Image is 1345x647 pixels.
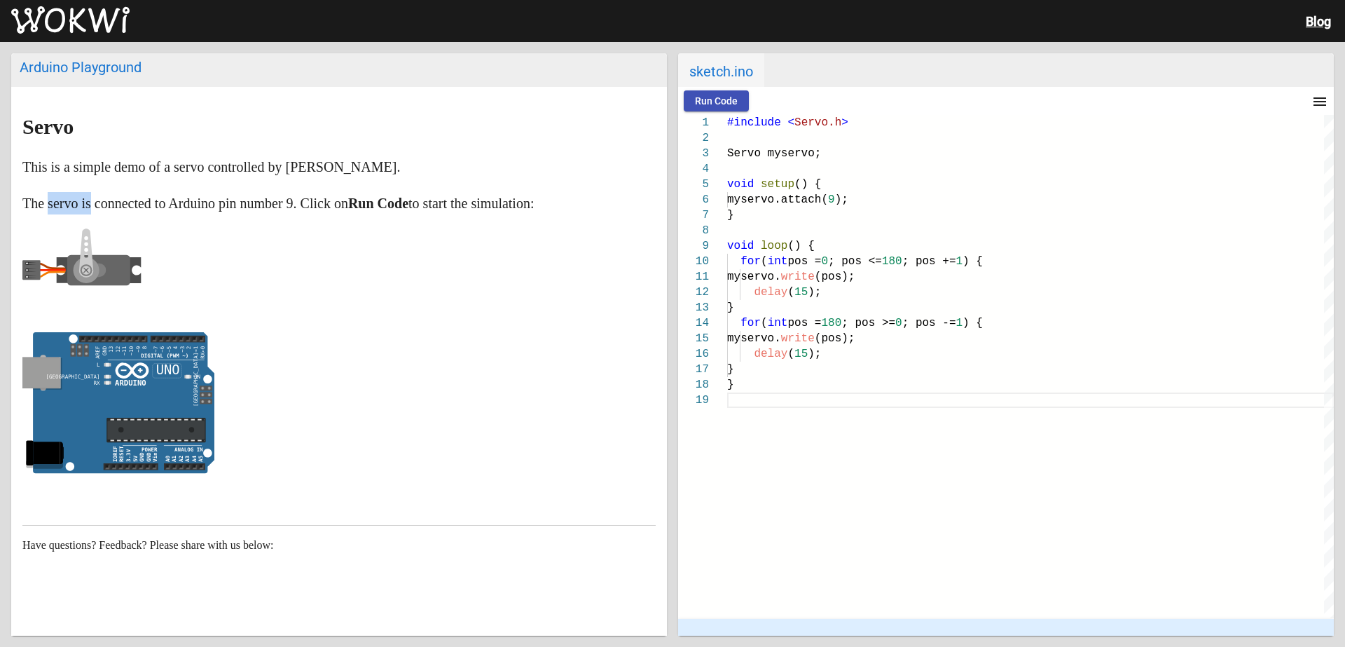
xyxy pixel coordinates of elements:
span: 1 [956,317,963,329]
span: ( [761,317,768,329]
p: This is a simple demo of a servo controlled by [PERSON_NAME]. [22,156,656,178]
div: 16 [678,346,709,362]
span: 0 [821,255,828,268]
img: Wokwi [11,6,130,34]
span: int [768,255,788,268]
p: The servo is connected to Arduino pin number 9. Click on to start the simulation: [22,192,656,214]
span: 180 [821,317,841,329]
div: 15 [678,331,709,346]
span: ); [835,193,848,206]
span: setup [761,178,794,191]
span: } [727,209,734,222]
div: 17 [678,362,709,377]
span: } [727,379,734,391]
div: 18 [678,377,709,393]
span: > [841,116,848,129]
strong: Run Code [348,196,408,211]
div: 19 [678,393,709,408]
span: ); [808,348,821,360]
span: ; pos -= [902,317,956,329]
span: delay [754,286,787,299]
span: sketch.ino [678,53,764,87]
span: #include [727,116,781,129]
div: 8 [678,223,709,238]
div: 14 [678,315,709,331]
span: ) { [963,317,983,329]
div: Arduino Playground [20,59,658,76]
div: 10 [678,254,709,269]
mat-icon: menu [1311,93,1328,110]
span: for [740,255,761,268]
span: Servo myservo; [727,147,821,160]
span: (pos); [815,271,855,283]
div: 3 [678,146,709,161]
span: (pos); [815,332,855,345]
span: myservo. [727,332,781,345]
span: } [727,301,734,314]
a: Blog [1306,14,1331,29]
span: ; pos += [902,255,956,268]
div: 6 [678,192,709,207]
span: ; pos >= [841,317,895,329]
span: myservo.attach( [727,193,828,206]
div: 2 [678,130,709,146]
span: for [740,317,761,329]
span: int [768,317,788,329]
span: pos = [787,255,821,268]
span: Have questions? Feedback? Please share with us below: [22,539,274,551]
span: Servo.h [794,116,841,129]
span: ( [761,255,768,268]
span: ) { [963,255,983,268]
div: 5 [678,177,709,192]
span: < [787,116,794,129]
span: void [727,178,754,191]
span: 1 [956,255,963,268]
span: 15 [794,348,808,360]
span: write [781,332,815,345]
div: 13 [678,300,709,315]
span: delay [754,348,787,360]
span: pos = [787,317,821,329]
div: 12 [678,285,709,300]
h1: Servo [22,116,656,138]
button: Run Code [684,90,749,111]
span: ; pos <= [828,255,882,268]
div: 1 [678,115,709,130]
span: 9 [828,193,835,206]
span: ( [787,286,794,299]
span: void [727,240,754,252]
span: ); [808,286,821,299]
span: ( [787,348,794,360]
span: 0 [895,317,902,329]
div: 4 [678,161,709,177]
span: () { [794,178,821,191]
span: () { [787,240,814,252]
span: 180 [882,255,902,268]
div: 9 [678,238,709,254]
span: } [727,363,734,376]
textarea: Editor content;Press Alt+F1 for Accessibility Options. [727,393,728,393]
div: 11 [678,269,709,285]
span: Run Code [695,95,738,107]
span: write [781,271,815,283]
span: myservo. [727,271,781,283]
span: loop [761,240,787,252]
span: 15 [794,286,808,299]
div: 7 [678,207,709,223]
